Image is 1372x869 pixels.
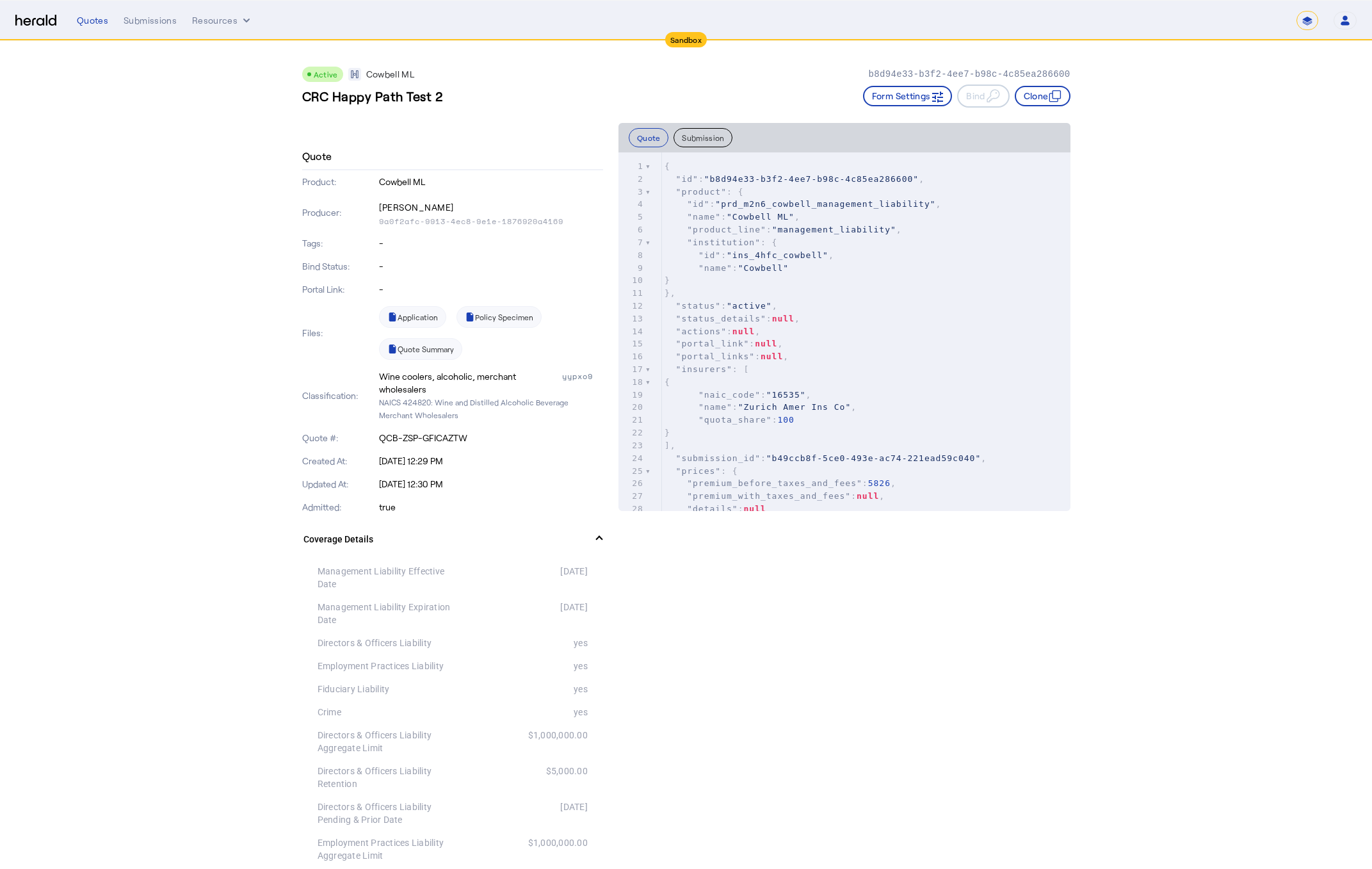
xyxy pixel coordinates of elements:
div: Directors & Officers Liability Pending & Prior Date [318,800,453,826]
span: "id" [676,174,698,184]
span: : , [665,402,857,412]
span: }, [665,288,676,298]
span: : { [665,238,778,247]
p: Producer: [302,206,377,219]
span: : [665,504,766,514]
div: $5,000.00 [453,765,588,790]
button: Submission [674,128,732,147]
span: : [ [665,364,750,374]
div: 15 [618,337,645,350]
span: "name" [687,212,721,222]
span: "actions" [676,327,727,336]
p: Files: [302,327,377,339]
div: 7 [618,236,645,249]
span: "name" [698,263,732,273]
p: - [379,237,603,250]
img: Herald Logo [15,15,56,27]
p: Tags: [302,237,377,250]
div: Wine coolers, alcoholic, merchant wholesalers [379,370,560,396]
div: Sandbox [665,32,707,47]
span: ], [665,441,676,450]
span: : { [665,466,738,476]
p: - [379,283,603,296]
div: yes [453,683,588,695]
p: Portal Link: [302,283,377,296]
span: "status" [676,301,722,311]
p: [DATE] 12:30 PM [379,478,603,491]
div: 9 [618,262,645,275]
p: b8d94e33-b3f2-4ee7-b98c-4c85ea286600 [868,68,1070,81]
div: Directors & Officers Liability Aggregate Limit [318,729,453,754]
div: Submissions [124,14,177,27]
div: Crime [318,706,453,719]
div: Directors & Officers Liability Retention [318,765,453,790]
span: "Cowbell" [738,263,789,273]
div: 18 [618,376,645,389]
div: 6 [618,223,645,236]
span: : , [665,352,789,361]
herald-code-block: quote [618,152,1070,511]
div: 24 [618,452,645,465]
div: 14 [618,325,645,338]
div: Management Liability Effective Date [318,565,453,590]
p: NAICS 424820: Wine and Distilled Alcoholic Beverage Merchant Wholesalers [379,396,603,421]
span: : , [665,225,902,234]
div: 11 [618,287,645,300]
span: : [665,415,795,425]
span: "product_line" [687,225,766,234]
span: : , [665,250,834,260]
div: 27 [618,490,645,503]
div: 19 [618,389,645,402]
span: : , [665,478,896,488]
div: 8 [618,249,645,262]
span: : , [665,301,778,311]
div: 25 [618,465,645,478]
a: Application [379,306,446,328]
span: null [772,314,795,323]
div: 28 [618,503,645,516]
span: "portal_link" [676,339,750,348]
span: { [665,161,670,171]
span: "management_liability" [772,225,896,234]
p: Quote #: [302,432,377,444]
span: "Cowbell ML" [727,212,795,222]
span: "institution" [687,238,761,247]
div: 22 [618,426,645,439]
span: "Zurich Amer Ins Co" [738,402,851,412]
span: "id" [687,199,709,209]
span: "insurers" [676,364,732,374]
div: Directors & Officers Liability [318,637,453,649]
div: Employment Practices Liability [318,660,453,672]
div: 26 [618,477,645,490]
span: : , [665,212,800,222]
div: $1,000,000.00 [453,836,588,862]
div: 10 [618,274,645,287]
span: : , [665,491,885,501]
div: [DATE] [453,601,588,626]
span: null [755,339,777,348]
span: "details" [687,504,738,514]
button: Form Settings [863,86,953,106]
span: } [665,428,670,437]
p: Product: [302,175,377,188]
button: Quote [629,128,669,147]
span: "ins_4hfc_cowbell" [727,250,828,260]
span: : , [665,390,812,400]
span: : [665,263,789,273]
a: Policy Specimen [456,306,542,328]
span: null [732,327,755,336]
p: Cowbell ML [379,175,603,188]
span: } [665,275,670,285]
div: 5 [618,211,645,223]
div: [DATE] [453,565,588,590]
p: [PERSON_NAME] [379,199,603,216]
span: : , [665,174,924,184]
span: "premium_before_taxes_and_fees" [687,478,862,488]
span: "submission_id" [676,453,761,463]
p: QCB-ZSP-GFICAZTW [379,432,603,444]
span: : { [665,187,744,197]
span: "b49ccb8f-5ce0-493e-ac74-221ead59c040" [766,453,981,463]
span: : , [665,339,783,348]
div: 1 [618,160,645,173]
div: Management Liability Expiration Date [318,601,453,626]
